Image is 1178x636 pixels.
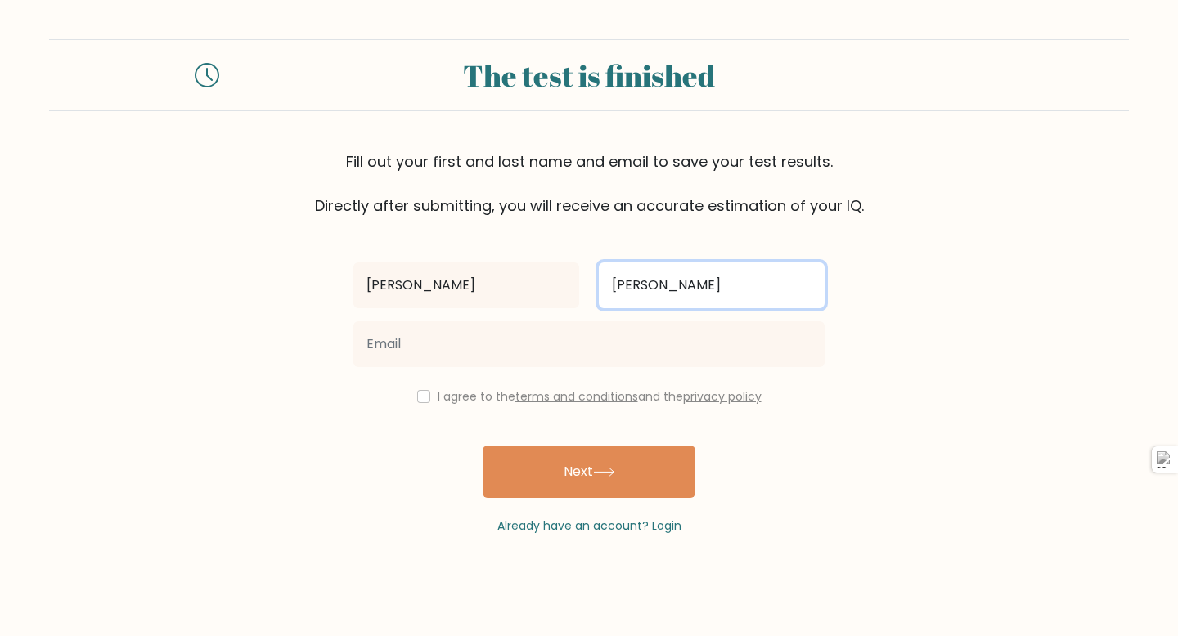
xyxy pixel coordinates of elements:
input: Last name [599,262,825,308]
div: Fill out your first and last name and email to save your test results. Directly after submitting,... [49,150,1129,217]
a: terms and conditions [515,388,638,405]
a: privacy policy [683,388,762,405]
input: First name [353,262,579,308]
label: I agree to the and the [438,388,762,405]
a: Already have an account? Login [497,517,681,534]
button: Next [483,446,695,498]
div: The test is finished [239,53,939,97]
input: Email [353,321,825,367]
